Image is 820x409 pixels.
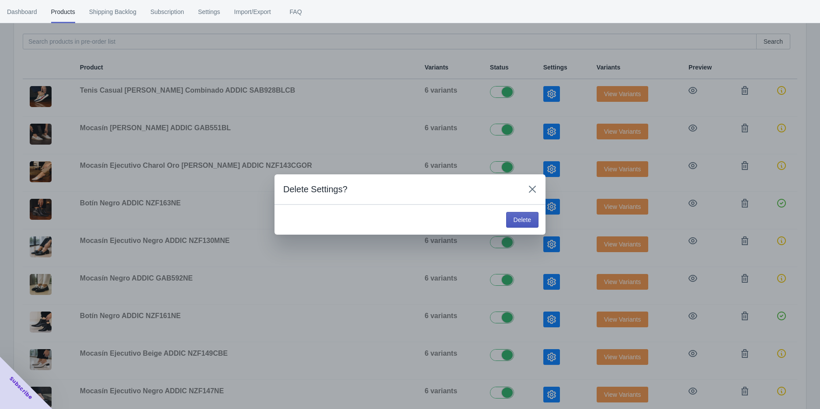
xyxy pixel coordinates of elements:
[51,0,75,23] span: Products
[506,212,539,228] button: Delete
[198,0,220,23] span: Settings
[234,0,271,23] span: Import/Export
[514,216,531,223] span: Delete
[285,0,307,23] span: FAQ
[150,0,184,23] span: Subscription
[89,0,136,23] span: Shipping Backlog
[525,181,540,197] button: Close
[283,183,516,195] h2: Delete Settings?
[8,375,34,401] span: Subscribe
[7,0,37,23] span: Dashboard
